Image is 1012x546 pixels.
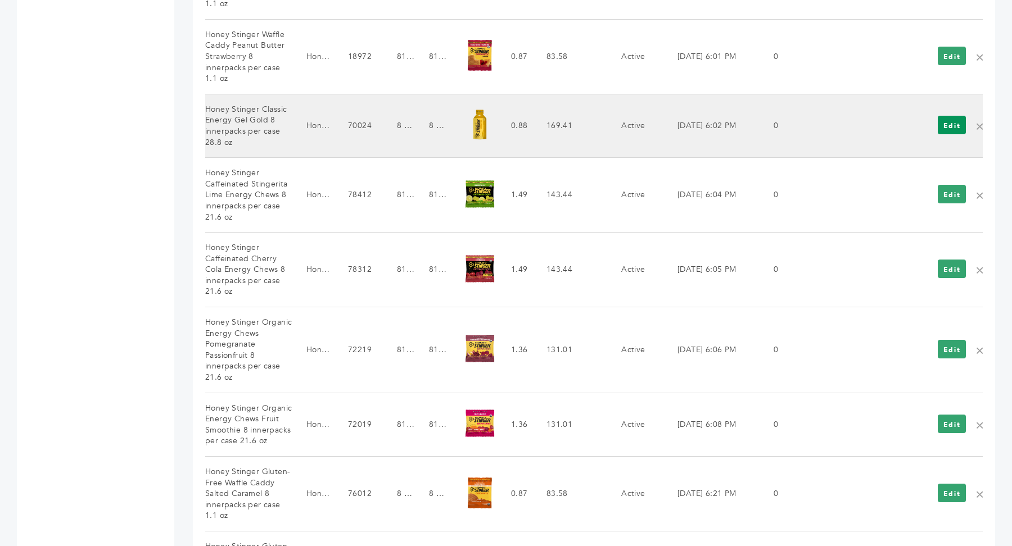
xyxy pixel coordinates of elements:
[760,158,839,233] td: 0
[663,19,759,94] td: [DATE] 6:01 PM
[205,307,292,393] td: Honey Stinger Organic Energy Chews Pomegranate Passionfruit 8 innerpacks per case 21.6 oz
[383,393,415,456] td: 810815020823
[938,415,966,433] a: Edit
[497,393,532,456] td: 1.36
[334,457,383,531] td: 76012
[760,307,839,393] td: 0
[415,457,449,531] td: 8 10815 02343 5
[205,457,292,531] td: Honey Stinger Gluten-Free Waffle Caddy Salted Caramel 8 innerpacks per case 1.1 oz
[938,185,966,203] a: Edit
[463,38,497,72] img: Honey Stinger Waffle Caddy Peanut Butter Strawberry 8 innerpacks per case 1.1 oz
[760,19,839,94] td: 0
[463,406,497,440] img: Honey Stinger Organic Energy Chews Fruit Smoothie 8 innerpacks per case 21.6 oz
[607,393,663,456] td: Active
[205,19,292,94] td: Honey Stinger Waffle Caddy Peanut Butter Strawberry 8 innerpacks per case 1.1 oz
[532,457,607,531] td: 83.58
[607,158,663,233] td: Active
[607,307,663,393] td: Active
[292,19,334,94] td: Honey Stinger
[663,393,759,456] td: [DATE] 6:08 PM
[760,233,839,307] td: 0
[607,94,663,157] td: Active
[463,476,497,510] img: Honey Stinger Gluten-Free Waffle Caddy Salted Caramel 8 innerpacks per case 1.1 oz
[334,94,383,157] td: 70024
[532,158,607,233] td: 143.44
[663,233,759,307] td: [DATE] 6:05 PM
[497,94,532,157] td: 0.88
[292,457,334,531] td: Honey Stinger
[938,47,966,65] a: Edit
[383,19,415,94] td: 810815027983
[334,19,383,94] td: 18972
[383,94,415,157] td: 8 10815 02049 6
[334,307,383,393] td: 72219
[607,19,663,94] td: Active
[205,233,292,307] td: Honey Stinger Caffeinated Cherry Cola Energy Chews 8 innerpacks per case 21.6 oz
[532,307,607,393] td: 131.01
[292,393,334,456] td: Honey Stinger
[334,158,383,233] td: 78412
[205,94,292,157] td: Honey Stinger Classic Energy Gel Gold 8 innerpacks per case 28.8 oz
[292,158,334,233] td: Honey Stinger
[383,457,415,531] td: 8 10815 02137 0
[663,94,759,157] td: [DATE] 6:02 PM
[383,307,415,393] td: 810815020977
[463,177,497,211] img: Honey Stinger Caffeinated Stingerita Lime Energy Chews 8 innerpacks per case 21.6 oz
[463,331,497,366] img: Honey Stinger Organic Energy Chews Pomegranate Passionfruit 8 innerpacks per case 21.6 oz
[532,19,607,94] td: 83.58
[415,233,449,307] td: 810815026719
[415,19,449,94] td: 810815028010
[415,158,449,233] td: 810815026740
[497,233,532,307] td: 1.49
[938,340,966,358] a: Edit
[760,393,839,456] td: 0
[497,307,532,393] td: 1.36
[497,19,532,94] td: 0.87
[532,94,607,157] td: 169.41
[938,116,966,134] a: Edit
[463,252,497,286] img: Honey Stinger Caffeinated Cherry Cola Energy Chews 8 innerpacks per case 21.6 oz
[938,260,966,278] a: Edit
[760,94,839,157] td: 0
[532,233,607,307] td: 143.44
[497,457,532,531] td: 0.87
[663,158,759,233] td: [DATE] 6:04 PM
[663,307,759,393] td: [DATE] 6:06 PM
[938,484,966,502] a: Edit
[463,107,497,142] img: Honey Stinger Classic Energy Gel Gold 8 innerpacks per case 28.8 oz
[292,233,334,307] td: Honey Stinger
[607,457,663,531] td: Active
[334,393,383,456] td: 72019
[383,233,415,307] td: 810815026696
[415,393,449,456] td: 810815020847
[532,393,607,456] td: 131.01
[292,94,334,157] td: Honey Stinger
[292,307,334,393] td: Honey Stinger
[205,158,292,233] td: Honey Stinger Caffeinated Stingerita Lime Energy Chews 8 innerpacks per case 21.6 oz
[663,457,759,531] td: [DATE] 6:21 PM
[334,233,383,307] td: 78312
[607,233,663,307] td: Active
[760,457,839,531] td: 0
[415,307,449,393] td: 810815020991
[383,158,415,233] td: 810815026726
[205,393,292,456] td: Honey Stinger Organic Energy Chews Fruit Smoothie 8 innerpacks per case 21.6 oz
[497,158,532,233] td: 1.49
[415,94,449,157] td: 8 10815 02051 9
